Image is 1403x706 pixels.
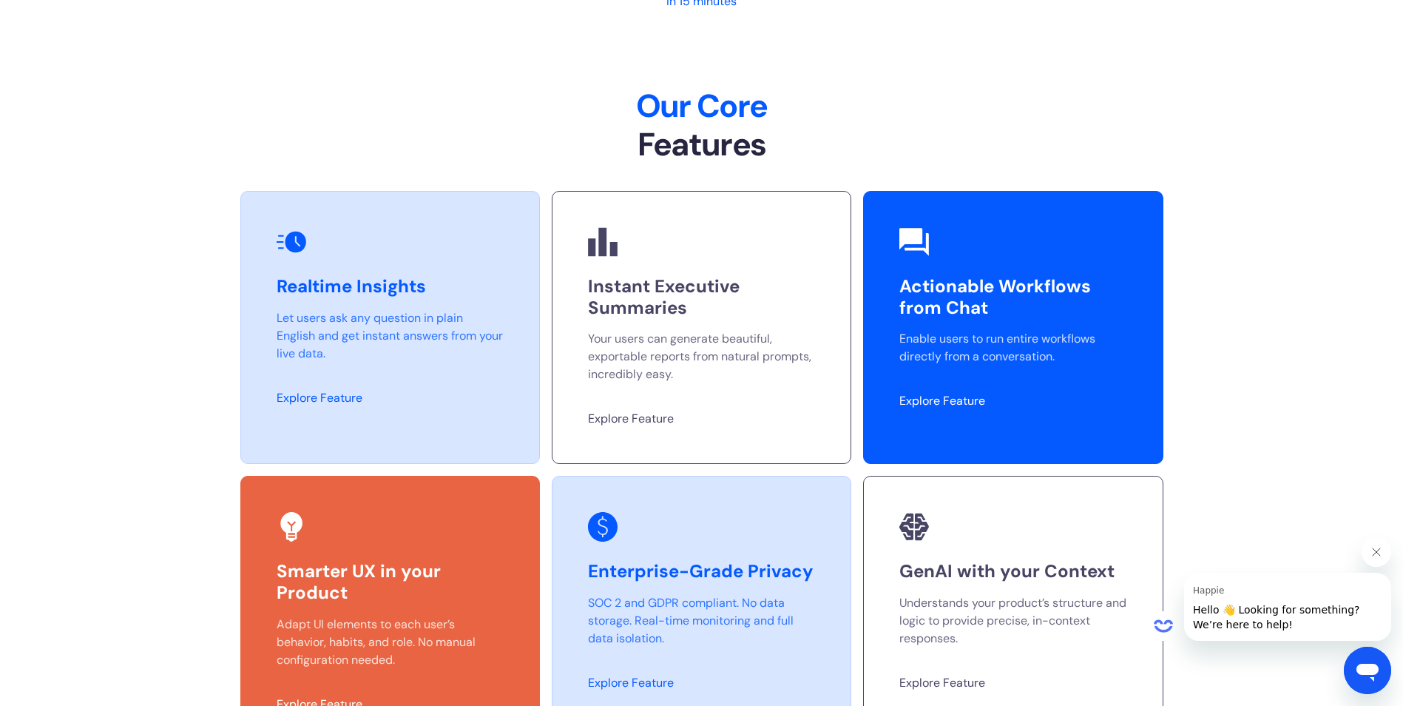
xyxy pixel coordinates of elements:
iframe: Button to launch messaging window [1344,647,1391,694]
a: Learn More About This Feature [588,411,674,426]
a: Learn More About This Feature [277,390,362,406]
h3: Instant Executive Summaries [588,276,815,319]
h3: GenAI with your Context [899,561,1126,582]
iframe: Message from Happie [1184,573,1391,641]
iframe: no content [1149,611,1178,641]
p: Your users can generate beautiful, exportable reports from natural prompts, incredibly easy. [588,330,815,383]
p: Let users ask any question in plain English and get instant answers from your live data. [277,309,504,363]
p: Enable users to run entire workflows directly from a conversation. [899,330,1126,366]
h3: Enterprise-Grade Privacy [588,561,815,582]
h2: Our Core [240,87,1163,164]
a: Learn More About This Feature [899,393,985,409]
h3: Actionable Workflows from Chat [899,276,1126,319]
span: Features [638,124,765,165]
iframe: Close message from Happie [1362,537,1391,567]
div: Happie says "Hello 👋 Looking for something? We’re here to help!". Open messaging window to contin... [1149,537,1391,641]
h3: Realtime Insights [277,276,504,297]
p: Understands your product’s structure and logic to provide precise, in-context responses. [899,594,1126,648]
h3: Smarter UX in your Product [277,561,504,604]
a: Learn More About This Feature [588,675,674,690]
a: Learn More About This Feature [899,675,985,690]
p: SOC 2 and GDPR compliant. No data storage. Real-time monitoring and full data isolation. [588,594,815,648]
p: Adapt UI elements to each user’s behavior, habits, and role. No manual configuration needed. [277,616,504,669]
